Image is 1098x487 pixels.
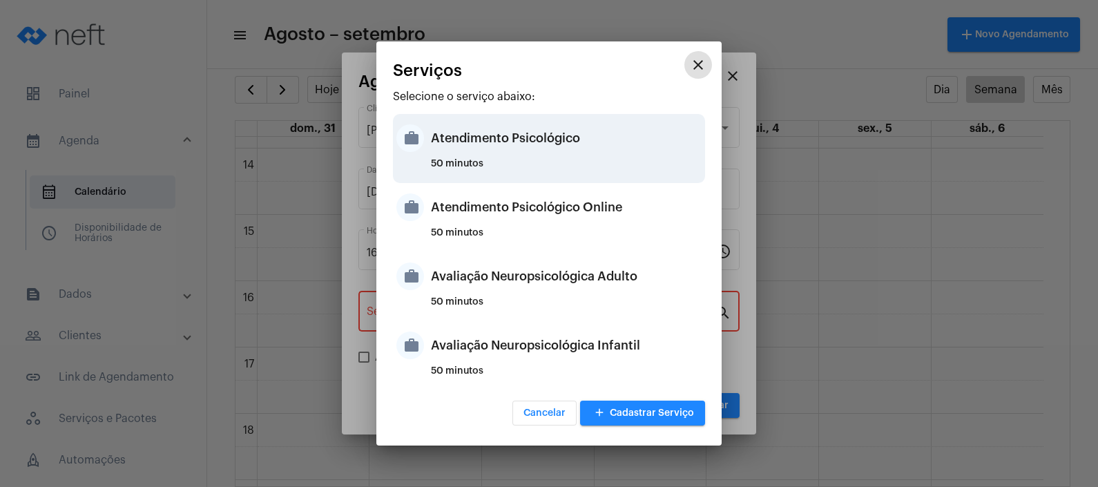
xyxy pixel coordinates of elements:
span: Cancelar [523,408,566,418]
div: 50 minutos [431,297,702,318]
div: Atendimento Psicológico [431,117,702,159]
div: Atendimento Psicológico Online [431,187,702,228]
div: Avaliação Neuropsicológica Infantil [431,325,702,366]
mat-icon: work [396,193,424,221]
div: 50 minutos [431,366,702,387]
span: Cadastrar Serviço [591,408,694,418]
button: Cancelar [512,401,577,426]
mat-icon: work [396,262,424,290]
mat-icon: work [396,332,424,359]
mat-icon: add [591,404,608,423]
span: Serviços [393,61,462,79]
div: 50 minutos [431,159,702,180]
div: Avaliação Neuropsicológica Adulto [431,256,702,297]
mat-icon: close [690,57,706,73]
div: 50 minutos [431,228,702,249]
p: Selecione o serviço abaixo: [393,90,705,103]
button: Cadastrar Serviço [580,401,705,426]
mat-icon: work [396,124,424,152]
